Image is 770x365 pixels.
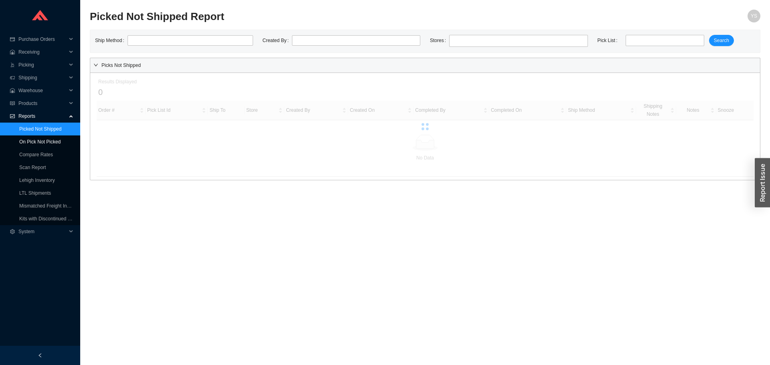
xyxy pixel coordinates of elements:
[18,97,67,110] span: Products
[10,114,15,119] span: fund
[19,152,53,157] a: Compare Rates
[263,35,292,46] label: Created By
[18,33,67,46] span: Purchase Orders
[19,216,79,222] a: Kits with Discontinued Parts
[430,35,449,46] label: Stores
[751,10,757,22] span: YS
[714,36,729,44] span: Search
[19,177,55,183] a: Lehigh Inventory
[19,190,51,196] a: LTL Shipments
[101,61,757,69] span: Picks Not Shipped
[18,58,67,71] span: Picking
[19,203,81,209] a: Mismatched Freight Invoices
[598,35,621,46] label: Pick List
[90,10,593,24] h2: Picked Not Shipped Report
[19,126,61,132] a: Picked Not Shipped
[18,225,67,238] span: System
[18,110,67,123] span: Reports
[10,229,15,234] span: setting
[93,63,98,67] span: right
[18,71,67,84] span: Shipping
[10,101,15,106] span: read
[19,165,46,170] a: Scan Report
[38,353,43,358] span: left
[10,37,15,42] span: credit-card
[95,35,128,46] label: Ship Method
[18,46,67,58] span: Receiving
[18,84,67,97] span: Warehouse
[90,58,760,73] div: Picks Not Shipped
[709,35,734,46] button: Search
[19,139,61,145] a: On Pick Not Picked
